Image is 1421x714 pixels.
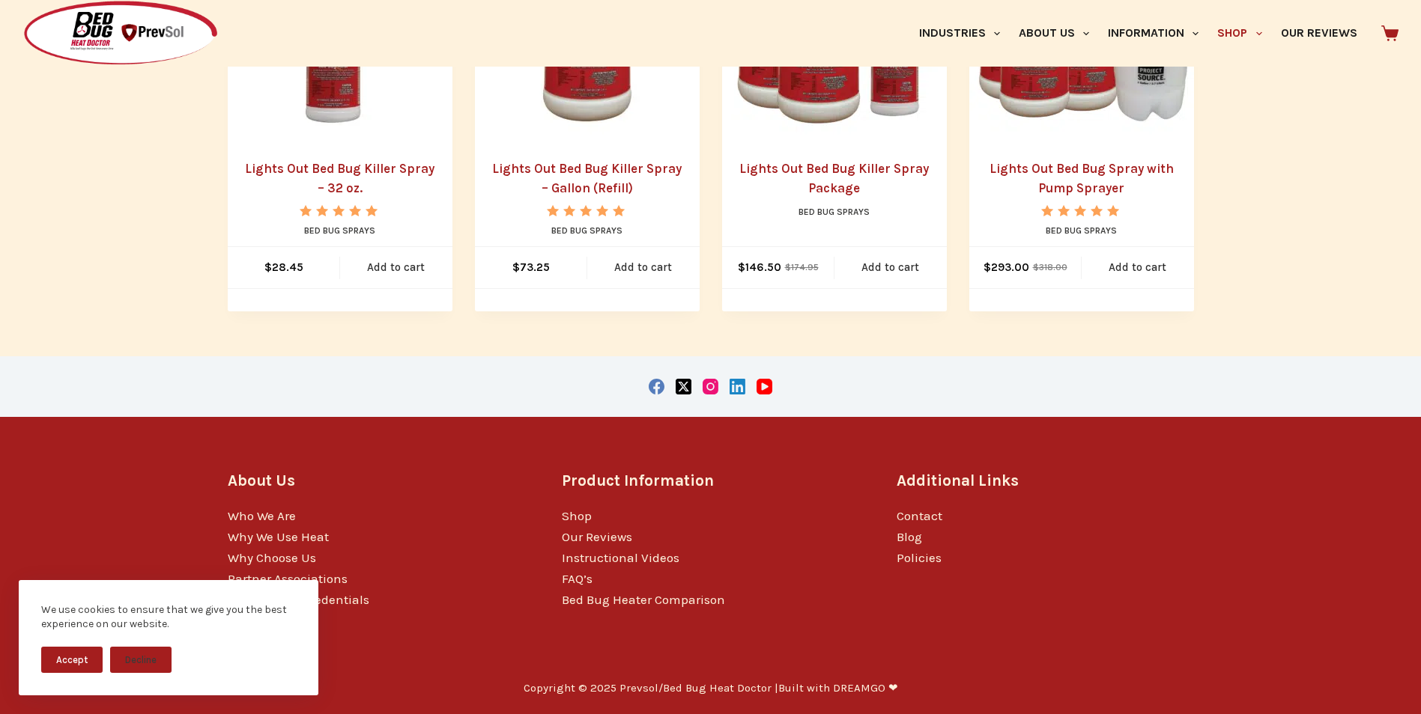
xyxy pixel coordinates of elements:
span: Rated out of 5 [547,205,627,251]
a: Bed Bug Sprays [799,207,870,217]
a: Add to cart: “Lights Out Bed Bug Killer Spray Package” [834,247,947,288]
a: Facebook [649,379,664,394]
div: Rated 5.00 out of 5 [300,205,380,216]
a: Lights Out Bed Bug Killer Spray – Gallon (Refill) [492,161,682,195]
h3: Additional Links [897,469,1194,492]
a: Blog [897,529,922,544]
a: Partner Associations [228,571,348,586]
a: Policies [897,550,942,565]
a: FAQ’s [562,571,593,586]
bdi: 293.00 [984,260,1029,274]
span: $ [1033,262,1039,272]
span: Rated out of 5 [1041,205,1121,251]
button: Accept [41,647,103,673]
a: Why We Use Heat [228,529,329,544]
a: Lights Out Bed Bug Killer Spray – 32 oz. [245,161,434,195]
a: Instructional Videos [562,550,679,565]
bdi: 174.95 [785,262,819,272]
a: Bed Bug Heater Comparison [562,592,725,607]
bdi: 28.45 [264,260,303,274]
a: Our Reviews [562,529,632,544]
bdi: 73.25 [512,260,550,274]
a: Contact [897,508,942,523]
a: Bed Bug Sprays [304,225,375,236]
a: Built with DREAMGO ❤ [778,681,898,695]
h3: About Us [228,469,525,492]
span: $ [512,260,520,274]
a: Bed Bug Sprays [551,225,622,236]
a: YouTube [757,379,772,394]
span: $ [738,260,745,274]
h3: Product Information [562,469,859,492]
a: Lights Out Bed Bug Spray with Pump Sprayer [990,161,1174,195]
a: Shop [562,508,592,523]
p: Copyright © 2025 Prevsol/Bed Bug Heat Doctor | [524,681,898,696]
a: LinkedIn [730,379,745,394]
a: Who We Are [228,508,296,523]
div: Rated 5.00 out of 5 [1041,205,1121,216]
a: Lights Out Bed Bug Killer Spray Package [739,161,929,195]
button: Open LiveChat chat widget [12,6,57,51]
span: $ [264,260,272,274]
span: Rated out of 5 [300,205,380,251]
div: Rated 5.00 out of 5 [547,205,627,216]
a: Why Choose Us [228,550,316,565]
a: Add to cart: “Lights Out Bed Bug Spray with Pump Sprayer” [1082,247,1194,288]
a: Bed Bug Sprays [1046,225,1117,236]
button: Decline [110,647,172,673]
a: Add to cart: “Lights Out Bed Bug Killer Spray - 32 oz.” [340,247,452,288]
a: Instagram [703,379,718,394]
span: $ [984,260,991,274]
bdi: 318.00 [1033,262,1067,272]
a: Add to cart: “Lights Out Bed Bug Killer Spray - Gallon (Refill)” [587,247,700,288]
a: X (Twitter) [676,379,691,394]
div: We use cookies to ensure that we give you the best experience on our website. [41,602,296,632]
bdi: 146.50 [738,260,781,274]
span: $ [785,262,791,272]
